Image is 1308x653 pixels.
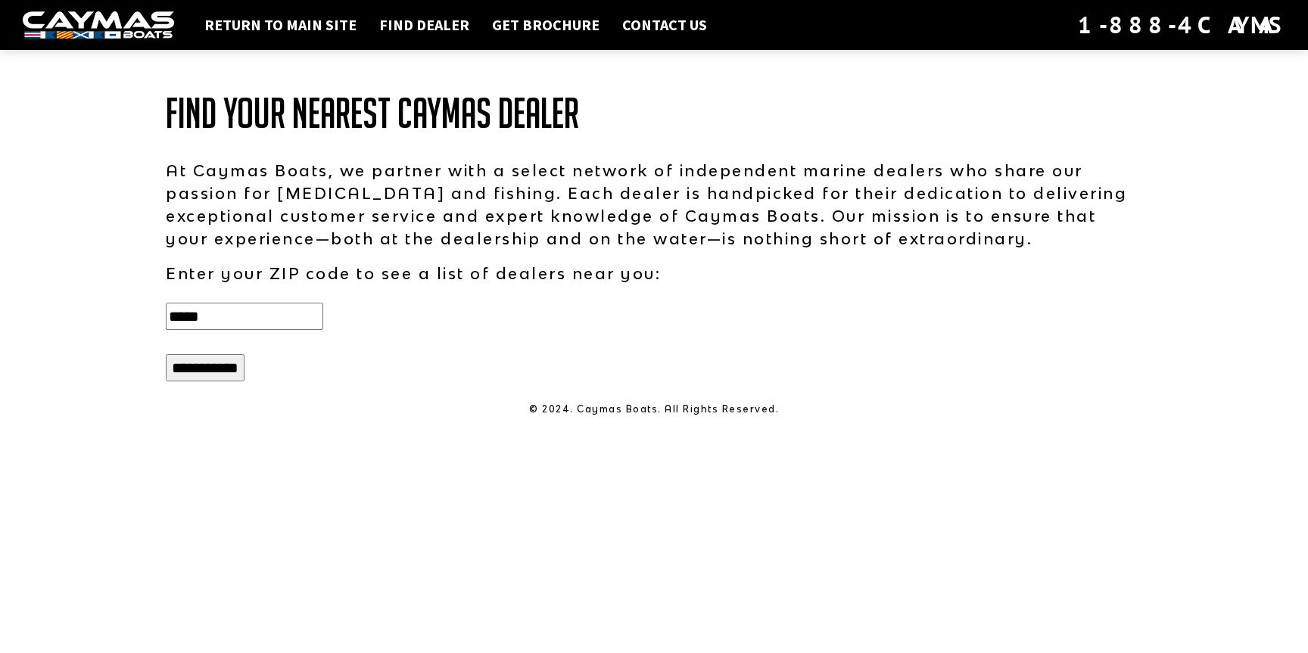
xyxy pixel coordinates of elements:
a: Return to main site [197,15,364,35]
p: © 2024. Caymas Boats. All Rights Reserved. [166,403,1142,416]
a: Get Brochure [484,15,607,35]
p: Enter your ZIP code to see a list of dealers near you: [166,262,1142,285]
a: Contact Us [615,15,715,35]
h1: Find Your Nearest Caymas Dealer [166,91,1142,136]
a: Find Dealer [372,15,477,35]
p: At Caymas Boats, we partner with a select network of independent marine dealers who share our pas... [166,159,1142,250]
img: white-logo-c9c8dbefe5ff5ceceb0f0178aa75bf4bb51f6bca0971e226c86eb53dfe498488.png [23,11,174,39]
div: 1-888-4CAYMAS [1078,8,1285,42]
